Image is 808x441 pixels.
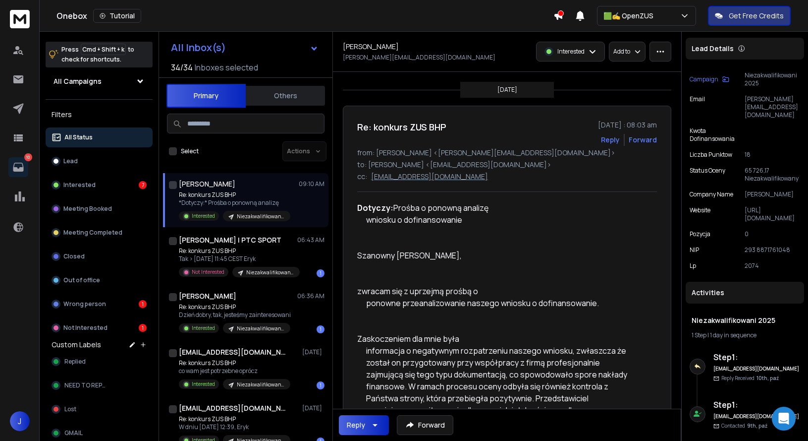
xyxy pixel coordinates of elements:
p: Company Name [690,190,733,198]
div: Activities [686,282,804,304]
p: to: [PERSON_NAME] <[EMAIL_ADDRESS][DOMAIN_NAME]> [357,160,657,170]
button: Reply [601,135,620,145]
span: NEED TO REPLY [64,381,108,389]
p: Niezakwalifikowani 2025 [237,381,284,388]
p: [PERSON_NAME] [745,190,800,198]
button: Forward [397,415,453,435]
p: 🟩✍️ OpenZUS [603,11,657,21]
strong: Dotyczy: [357,202,393,213]
p: Status Oceny [690,167,725,183]
h1: Re: konkurs ZUS BHP [357,120,446,134]
h1: [EMAIL_ADDRESS][DOMAIN_NAME] [179,403,288,413]
p: Interested [192,380,215,388]
p: Niezakwalifikowani 2025 [745,71,800,87]
p: Not Interested [192,268,224,276]
span: 34 / 34 [171,62,193,73]
p: Zaskoczeniem dla mnie była informacja o negatywnym rozpatrzeniu naszego wniosku, zwłaszcza że zos... [357,333,646,440]
p: Interested [192,212,215,220]
button: Not Interested1 [46,318,153,338]
div: 1 [317,325,324,333]
p: [PERSON_NAME][EMAIL_ADDRESS][DOMAIN_NAME] [343,54,495,62]
p: 2074 [745,262,800,270]
p: [URL][DOMAIN_NAME] [745,206,800,222]
button: Out of office [46,270,153,290]
button: Meeting Completed [46,223,153,243]
button: Tutorial [93,9,141,23]
p: Interested [557,48,585,56]
p: Contacted [721,422,767,430]
p: Re: konkurs ZUS BHP [179,359,290,367]
p: website [690,206,710,222]
button: J [10,411,30,431]
h3: Filters [46,108,153,122]
p: 06:43 AM [297,236,324,244]
button: Primary [166,84,246,108]
p: Re: konkurs ZUS BHP [179,191,290,199]
p: 18 [745,151,800,159]
p: *Dotyczy:* Prośba o ponowną analizę [179,199,290,207]
div: 1 [139,300,147,308]
div: 1 [139,324,147,332]
p: [DATE] [497,86,517,94]
p: Wrong person [63,300,106,308]
p: Reply Received [721,375,779,382]
h1: Niezakwalifikowani 2025 [692,315,798,325]
p: 10 [24,153,32,161]
h3: Inboxes selected [195,62,258,73]
p: 293 8871761048 [745,246,800,254]
p: [DATE] [302,348,324,356]
p: Meeting Completed [63,229,122,237]
span: Lost [64,405,76,413]
p: Press to check for shortcuts. [61,45,134,64]
h1: [EMAIL_ADDRESS][DOMAIN_NAME] [179,347,288,357]
h1: [PERSON_NAME] [343,42,399,52]
p: Out of office [63,276,100,284]
p: Interested [192,324,215,332]
p: 09:10 AM [299,180,324,188]
div: 1 [317,381,324,389]
div: Open Intercom Messenger [772,407,796,431]
h6: [EMAIL_ADDRESS][DOMAIN_NAME] [713,365,800,373]
span: 1 Step [692,331,706,339]
div: 1 [317,269,324,277]
button: NEED TO REPLY [46,376,153,395]
p: Add to [613,48,630,56]
button: Interested7 [46,175,153,195]
p: cc: [357,172,367,182]
h1: [PERSON_NAME] [179,291,236,301]
p: Closed [63,252,85,260]
p: Email [690,95,705,119]
p: 06:36 AM [297,292,324,300]
div: Forward [629,135,657,145]
h3: Custom Labels [52,340,101,350]
label: Select [181,147,199,155]
button: All Campaigns [46,71,153,91]
p: Not Interested [63,324,108,332]
h1: [PERSON_NAME] l PTC SPORT [179,235,281,245]
p: Tak > [DATE] 11:45 CEST Eryk [179,255,298,263]
p: Liczba Punktow [690,151,732,159]
p: Niezakwalifikowani 2025 [237,213,284,220]
p: Lp [690,262,696,270]
span: GMAIL [64,429,83,437]
p: Dzień dobry, tak, jesteśmy zainteresowani [179,311,291,319]
p: Kwota Dofinansowania [690,127,748,143]
h6: Step 1 : [713,351,800,363]
div: Reply [347,420,365,430]
button: Closed [46,247,153,266]
button: All Inbox(s) [163,38,326,58]
button: Reply [339,415,389,435]
h1: All Inbox(s) [171,43,226,53]
span: 10th, paź [756,375,779,381]
p: Niezakwalifikowani 2025 [246,269,294,276]
button: Others [246,85,325,107]
p: Szanowny [PERSON_NAME], [357,250,646,261]
p: zwracam się z uprzejmą prośbą o ponowne przeanalizowanie naszego wniosku o dofinansowanie. [357,285,646,309]
p: Re: konkurs ZUS BHP [179,247,298,255]
a: 10 [8,157,28,177]
p: [EMAIL_ADDRESS][DOMAIN_NAME] [371,172,488,182]
p: from: [PERSON_NAME] <[PERSON_NAME][EMAIL_ADDRESS][DOMAIN_NAME]> [357,148,657,158]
